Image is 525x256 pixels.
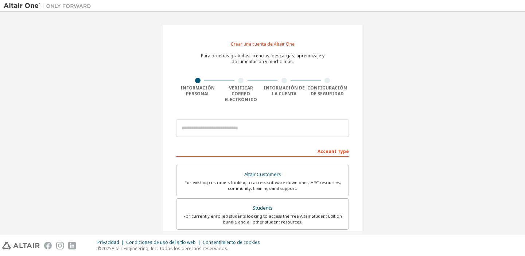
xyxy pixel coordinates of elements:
font: Información personal [180,85,215,97]
font: Privacidad [97,239,119,245]
font: Consentimiento de cookies [203,239,260,245]
div: For existing customers looking to access software downloads, HPC resources, community, trainings ... [181,180,344,191]
div: Altair Customers [181,169,344,180]
font: Configuración de seguridad [307,85,347,97]
font: 2025 [101,245,112,252]
font: documentación y mucho más. [232,58,294,65]
img: altair_logo.svg [2,242,40,249]
font: Verificar correo electrónico [225,85,257,103]
img: facebook.svg [44,242,52,249]
img: instagram.svg [56,242,64,249]
div: Students [181,203,344,213]
font: Condiciones de uso del sitio web [126,239,196,245]
div: Account Type [176,145,349,157]
img: Altair Uno [4,2,95,9]
div: For currently enrolled students looking to access the free Altair Student Edition bundle and all ... [181,213,344,225]
font: Altair Engineering, Inc. Todos los derechos reservados. [112,245,228,252]
font: © [97,245,101,252]
font: Información de la cuenta [264,85,305,97]
img: linkedin.svg [68,242,76,249]
font: Para pruebas gratuitas, licencias, descargas, aprendizaje y [201,53,324,59]
font: Crear una cuenta de Altair One [231,41,295,47]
